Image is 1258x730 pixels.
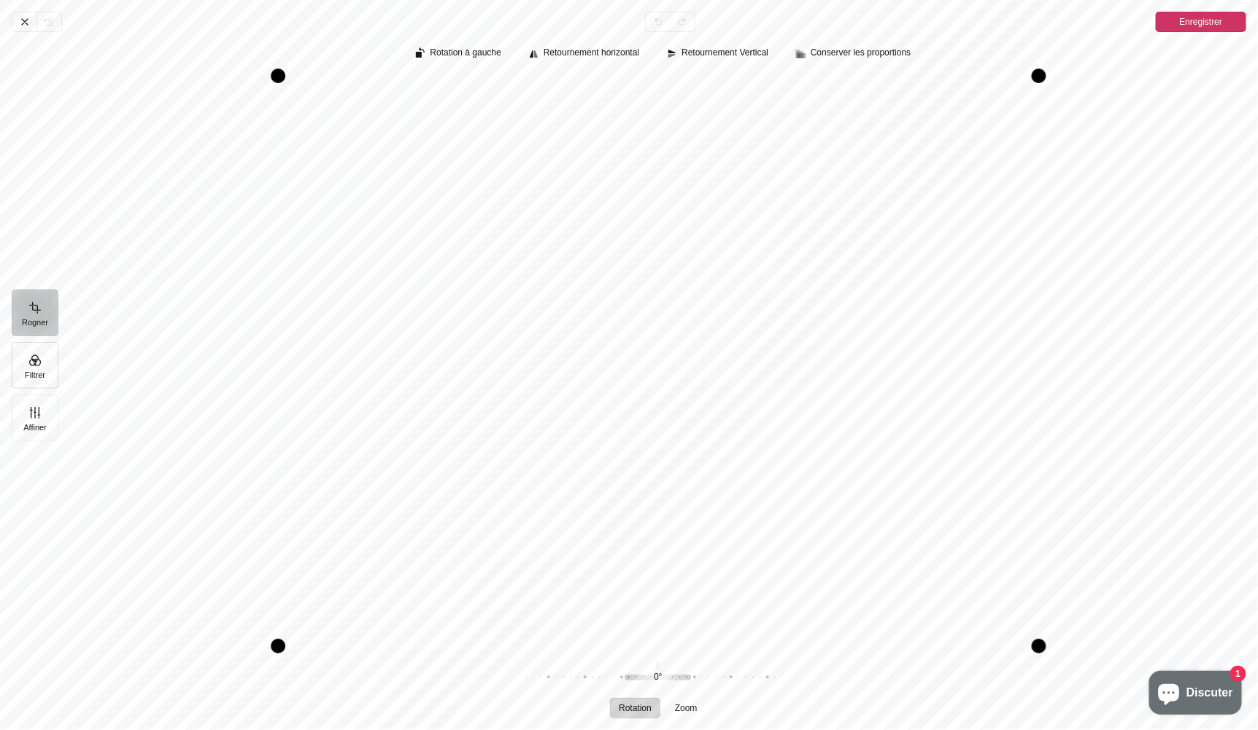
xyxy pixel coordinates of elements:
inbox-online-store-chat: Chat de la boutique en ligne Shopify [1145,671,1246,718]
div: Drag top [278,69,1039,83]
span: Enregistrer [1180,13,1223,31]
span: Rotation [619,704,652,712]
div: Drag right [1032,76,1046,646]
span: Zoom [675,704,698,712]
button: Retournement Vertical [660,44,777,64]
div: Drag bottom [278,639,1039,653]
button: Enregistrer [1156,12,1246,32]
span: Conserver les proportions [811,48,911,58]
span: Retournement Vertical [682,48,768,58]
span: Retournement horizontal [544,48,639,58]
div: Rogner [70,32,1258,730]
span: Rotation à gauche [431,48,501,58]
div: Drag left [271,76,285,646]
button: Retournement horizontal [522,44,648,64]
button: Conserver les proportions [789,44,919,64]
button: Rogner [12,290,58,336]
button: Rotation à gauche [409,44,510,64]
button: Affiner [12,395,58,441]
button: Filtrer [12,342,58,389]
